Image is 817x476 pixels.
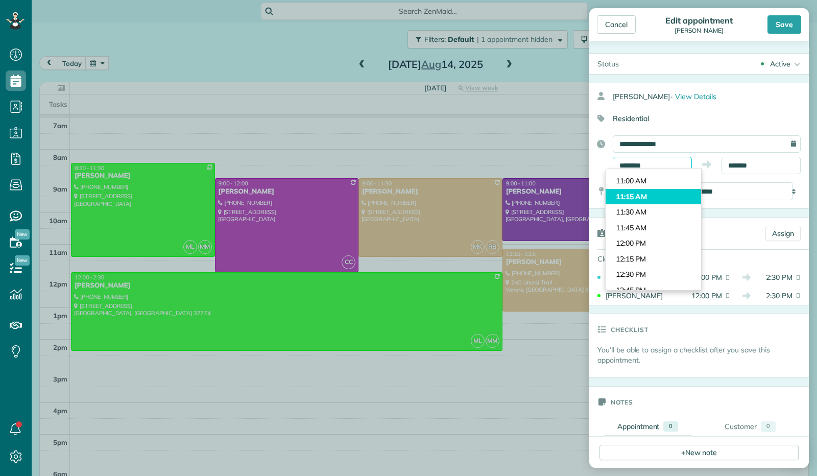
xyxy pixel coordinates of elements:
[671,92,672,101] span: ·
[662,27,735,34] div: [PERSON_NAME]
[758,272,792,282] span: 2:30 PM
[589,110,801,127] div: Residential
[611,387,633,417] h3: Notes
[15,229,30,240] span: New
[606,220,701,236] li: 11:45 AM
[606,173,701,189] li: 11:00 AM
[613,87,809,106] div: [PERSON_NAME]
[606,291,684,301] div: [PERSON_NAME]
[589,54,627,74] div: Status
[611,314,648,345] h3: Checklist
[758,291,792,301] span: 2:30 PM
[606,235,701,251] li: 12:00 PM
[725,421,757,432] div: Customer
[681,447,685,457] span: +
[589,250,661,268] div: Cleaners
[597,345,809,365] p: You’ll be able to assign a checklist after you save this appointment.
[765,226,801,241] a: Assign
[687,272,722,282] span: 12:00 PM
[687,291,722,301] span: 12:00 PM
[663,421,678,432] div: 0
[617,421,660,432] div: Appointment
[675,92,716,101] span: View Details
[599,445,799,460] div: New note
[606,189,701,205] li: 11:15 AM
[606,204,701,220] li: 11:30 AM
[770,59,790,69] div: Active
[606,282,701,298] li: 12:45 PM
[606,251,701,267] li: 12:15 PM
[662,15,735,26] div: Edit appointment
[597,15,636,34] div: Cancel
[767,15,801,34] div: Save
[606,267,701,282] li: 12:30 PM
[15,255,30,266] span: New
[761,421,776,432] div: 0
